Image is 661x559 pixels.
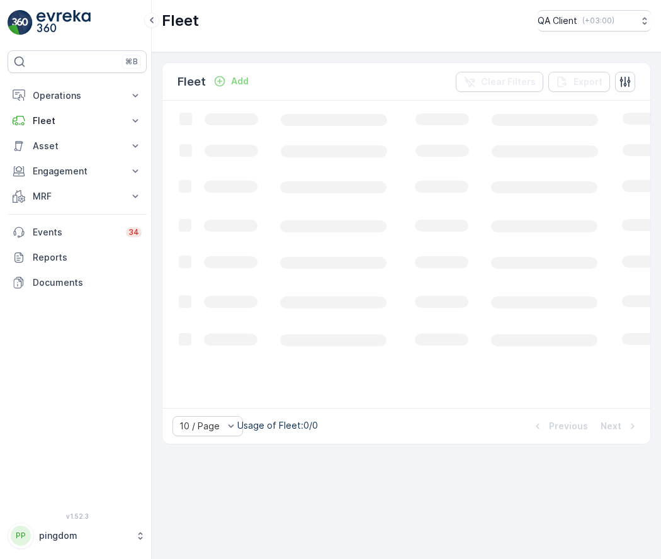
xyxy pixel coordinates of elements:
[582,16,614,26] p: ( +03:00 )
[8,270,147,295] a: Documents
[33,140,121,152] p: Asset
[33,276,142,289] p: Documents
[178,73,206,91] p: Fleet
[538,14,577,27] p: QA Client
[33,115,121,127] p: Fleet
[530,419,589,434] button: Previous
[162,11,199,31] p: Fleet
[599,419,640,434] button: Next
[39,529,129,542] p: pingdom
[33,226,118,239] p: Events
[37,10,91,35] img: logo_light-DOdMpM7g.png
[8,10,33,35] img: logo
[548,72,610,92] button: Export
[8,512,147,520] span: v 1.52.3
[33,190,121,203] p: MRF
[128,227,139,237] p: 34
[11,526,31,546] div: PP
[33,251,142,264] p: Reports
[8,522,147,549] button: PPpingdom
[237,419,318,432] p: Usage of Fleet : 0/0
[456,72,543,92] button: Clear Filters
[601,420,621,432] p: Next
[8,245,147,270] a: Reports
[231,75,249,88] p: Add
[8,108,147,133] button: Fleet
[8,83,147,108] button: Operations
[481,76,536,88] p: Clear Filters
[573,76,602,88] p: Export
[208,74,254,89] button: Add
[125,57,138,67] p: ⌘B
[33,165,121,178] p: Engagement
[8,184,147,209] button: MRF
[8,220,147,245] a: Events34
[8,133,147,159] button: Asset
[8,159,147,184] button: Engagement
[538,10,651,31] button: QA Client(+03:00)
[33,89,121,102] p: Operations
[549,420,588,432] p: Previous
